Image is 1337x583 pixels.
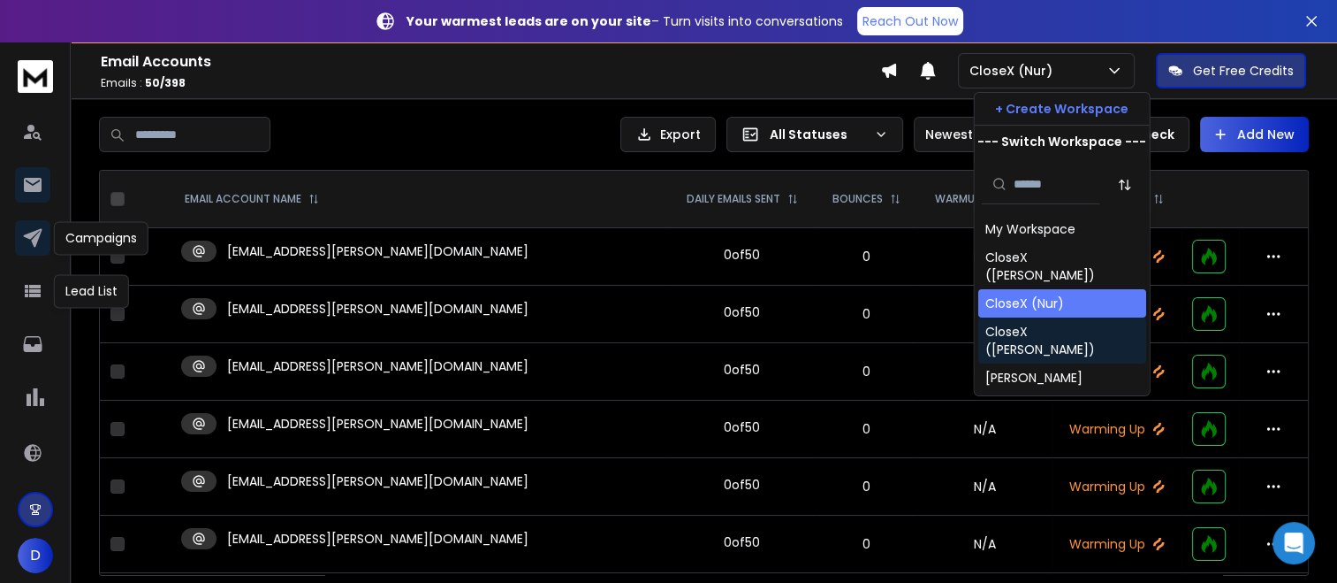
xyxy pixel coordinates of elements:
[18,538,53,573] button: D
[985,323,1139,358] div: CloseX ([PERSON_NAME])
[826,420,907,438] p: 0
[977,133,1146,150] p: --- Switch Workspace ---
[995,100,1128,118] p: + Create Workspace
[227,415,528,433] p: [EMAIL_ADDRESS][PERSON_NAME][DOMAIN_NAME]
[917,286,1053,343] td: N/A
[826,363,907,380] p: 0
[101,51,880,73] h1: Email Accounts
[935,192,1018,206] p: WARMUP EMAILS
[914,117,1029,152] button: Newest
[1063,535,1170,553] p: Warming Up
[975,93,1150,125] button: + Create Workspace
[917,516,1053,573] td: N/A
[917,458,1053,516] td: N/A
[145,75,186,90] span: 50 / 398
[687,192,780,206] p: DAILY EMAILS SENT
[826,478,907,495] p: 0
[770,126,867,143] p: All Statuses
[227,472,528,490] p: [EMAIL_ADDRESS][PERSON_NAME][DOMAIN_NAME]
[832,192,883,206] p: BOUNCES
[227,242,528,260] p: [EMAIL_ADDRESS][PERSON_NAME][DOMAIN_NAME]
[54,221,148,255] div: Campaigns
[1107,167,1143,203] button: Sort by Sort A-Z
[1063,420,1170,438] p: Warming Up
[54,274,129,308] div: Lead List
[406,12,843,30] p: – Turn visits into conversations
[620,117,716,152] button: Export
[1193,62,1294,80] p: Get Free Credits
[917,401,1053,458] td: N/A
[917,343,1053,401] td: N/A
[985,369,1083,387] div: [PERSON_NAME]
[406,12,651,30] strong: Your warmest leads are on your site
[724,303,760,321] div: 0 of 50
[1200,117,1309,152] button: Add New
[227,530,528,548] p: [EMAIL_ADDRESS][PERSON_NAME][DOMAIN_NAME]
[917,228,1053,286] td: N/A
[185,192,319,206] div: EMAIL ACCOUNT NAME
[18,60,53,93] img: logo
[101,76,880,90] p: Emails :
[1156,53,1306,88] button: Get Free Credits
[985,295,1064,312] div: CloseX (Nur)
[826,248,907,265] p: 0
[724,246,760,264] div: 0 of 50
[724,418,760,436] div: 0 of 50
[724,476,760,494] div: 0 of 50
[862,12,958,30] p: Reach Out Now
[724,361,760,379] div: 0 of 50
[826,305,907,323] p: 0
[1063,478,1170,495] p: Warming Up
[857,7,963,35] a: Reach Out Now
[227,357,528,375] p: [EMAIL_ADDRESS][PERSON_NAME][DOMAIN_NAME]
[969,62,1060,80] p: CloseX (Nur)
[1272,522,1315,564] div: Open Intercom Messenger
[826,535,907,553] p: 0
[724,533,760,551] div: 0 of 50
[985,220,1075,238] div: My Workspace
[985,249,1139,284] div: CloseX ([PERSON_NAME])
[227,300,528,318] p: [EMAIL_ADDRESS][PERSON_NAME][DOMAIN_NAME]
